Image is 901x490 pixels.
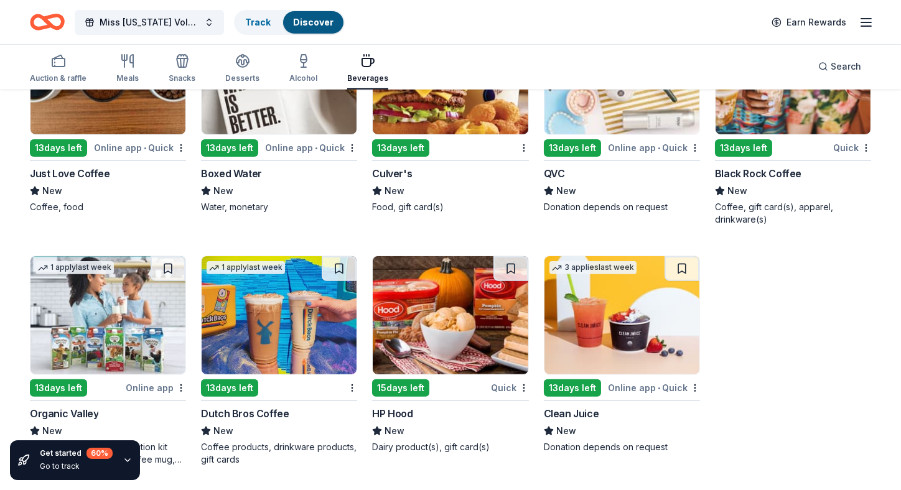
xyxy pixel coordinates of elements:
button: Beverages [347,49,388,90]
div: 15 days left [372,379,429,397]
a: Track [245,17,271,27]
div: Coffee, gift card(s), apparel, drinkware(s) [715,201,871,226]
span: • [315,143,317,153]
img: Image for Dutch Bros Coffee [202,256,357,374]
div: 13 days left [201,379,258,397]
a: Discover [293,17,334,27]
button: Auction & raffle [30,49,86,90]
div: Donation depends on request [544,201,700,213]
div: Online app [126,380,186,395]
span: New [556,423,576,438]
a: Image for Boxed Water3 applieslast week13days leftOnline app•QuickBoxed WaterNewWater, monetary [201,16,357,213]
a: Earn Rewards [764,11,854,34]
div: Online app Quick [608,380,700,395]
div: Beverages [347,73,388,83]
div: Donation depends on request [544,441,700,453]
a: Image for Just Love Coffee13days leftOnline app•QuickJust Love CoffeeNewCoffee, food [30,16,186,213]
a: Image for Black Rock Coffee13days leftQuickBlack Rock CoffeeNewCoffee, gift card(s), apparel, dri... [715,16,871,226]
span: New [385,423,404,438]
button: Desserts [225,49,259,90]
a: Image for Organic Valley1 applylast week13days leftOnline appOrganic ValleyNewDairy product(s), s... [30,256,186,466]
div: 1 apply last week [35,261,114,274]
div: Auction & raffle [30,73,86,83]
img: Image for Organic Valley [30,256,185,374]
div: Organic Valley [30,406,98,421]
button: Miss [US_STATE] Volunteer Pageant [75,10,224,35]
img: Image for Clean Juice [544,256,699,374]
span: New [385,183,404,198]
div: Quick [833,140,871,155]
div: Go to track [40,461,113,471]
img: Image for HP Hood [373,256,528,374]
div: 13 days left [372,139,429,157]
div: Meals [116,73,139,83]
div: 60 % [86,448,113,459]
div: Food, gift card(s) [372,201,528,213]
span: New [213,183,233,198]
a: Image for Culver's 13days leftCulver'sNewFood, gift card(s) [372,16,528,213]
span: New [556,183,576,198]
span: • [658,383,660,393]
div: Online app Quick [608,140,700,155]
a: Image for Clean Juice3 applieslast week13days leftOnline app•QuickClean JuiceNewDonation depends ... [544,256,700,453]
div: Black Rock Coffee [715,166,801,181]
div: Coffee, food [30,201,186,213]
div: Culver's [372,166,412,181]
div: 13 days left [544,379,601,397]
div: 13 days left [30,379,87,397]
div: Online app Quick [94,140,186,155]
div: Dairy product(s), gift card(s) [372,441,528,453]
span: New [727,183,747,198]
button: Meals [116,49,139,90]
span: New [42,423,62,438]
div: Coffee products, drinkware products, gift cards [201,441,357,466]
div: QVC [544,166,565,181]
div: Water, monetary [201,201,357,213]
div: Alcohol [289,73,317,83]
div: 1 apply last week [207,261,285,274]
button: Search [808,54,871,79]
div: Dutch Bros Coffee [201,406,289,421]
div: 13 days left [715,139,772,157]
a: Image for QVC1 applylast week13days leftOnline app•QuickQVCNewDonation depends on request [544,16,700,213]
div: 13 days left [544,139,601,157]
span: Miss [US_STATE] Volunteer Pageant [100,15,199,30]
div: 3 applies last week [549,261,637,274]
div: Snacks [169,73,195,83]
div: Online app Quick [265,140,357,155]
div: Boxed Water [201,166,262,181]
div: Quick [491,380,529,395]
span: New [213,423,233,438]
div: HP Hood [372,406,413,421]
div: Clean Juice [544,406,599,421]
button: TrackDiscover [234,10,345,35]
div: 13 days left [30,139,87,157]
button: Snacks [169,49,195,90]
button: Alcohol [289,49,317,90]
div: Get started [40,448,113,459]
span: Search [831,59,861,74]
a: Image for HP Hood15days leftQuickHP HoodNewDairy product(s), gift card(s) [372,256,528,453]
span: • [144,143,146,153]
a: Home [30,7,65,37]
span: • [658,143,660,153]
a: Image for Dutch Bros Coffee1 applylast week13days leftDutch Bros CoffeeNewCoffee products, drinkw... [201,256,357,466]
span: New [42,183,62,198]
div: Desserts [225,73,259,83]
div: 13 days left [201,139,258,157]
div: Just Love Coffee [30,166,110,181]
